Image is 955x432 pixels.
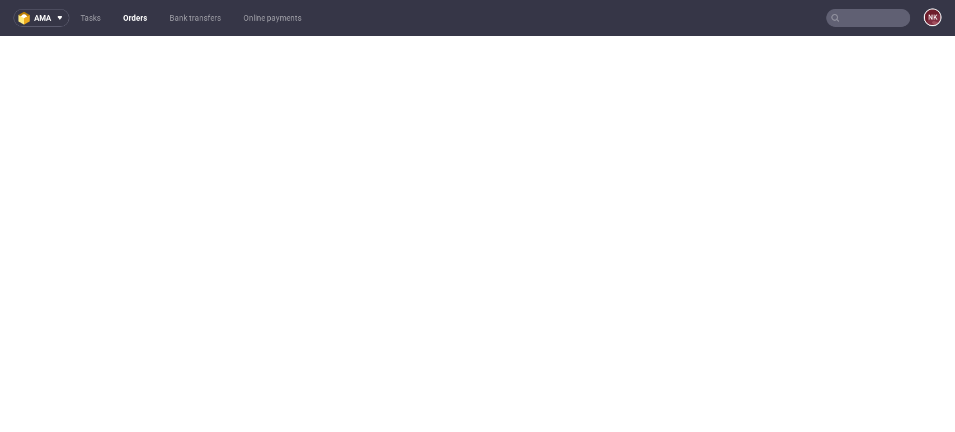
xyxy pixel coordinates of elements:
span: ama [34,14,51,22]
a: Orders [116,9,154,27]
a: Online payments [237,9,308,27]
img: logo [18,12,34,25]
a: Bank transfers [163,9,228,27]
figcaption: NK [925,10,940,25]
button: ama [13,9,69,27]
a: Tasks [74,9,107,27]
